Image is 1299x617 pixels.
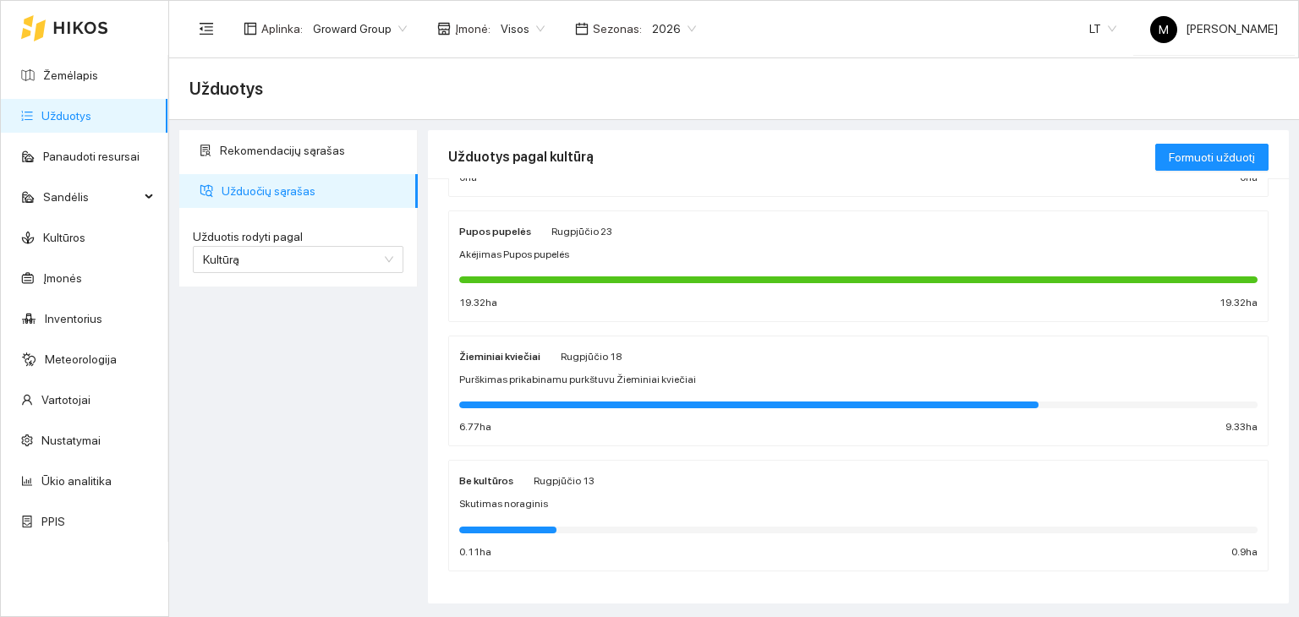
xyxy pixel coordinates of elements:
label: Užduotis rodyti pagal [193,228,403,246]
span: 0 ha [459,170,477,186]
a: Užduotys [41,109,91,123]
span: Rugpjūčio 13 [534,475,595,487]
a: Įmonės [43,271,82,285]
span: 2026 [652,16,696,41]
a: Kultūros [43,231,85,244]
a: Vartotojai [41,393,90,407]
span: 6.77 ha [459,419,491,435]
span: Formuoti užduotį [1169,148,1255,167]
span: Užduotys [189,75,263,102]
span: Skutimas noraginis [459,496,548,512]
span: layout [244,22,257,35]
span: Kultūrą [203,253,239,266]
span: Sandėlis [43,180,140,214]
span: M [1159,16,1169,43]
span: calendar [575,22,589,35]
span: 0 ha [1240,170,1258,186]
span: Sezonas : [593,19,642,38]
span: 0.11 ha [459,544,491,560]
strong: Be kultūros [459,475,513,487]
span: Akėjimas Pupos pupelės [459,247,569,263]
div: Užduotys pagal kultūrą [448,133,1155,181]
span: 19.32 ha [1220,295,1258,311]
span: Groward Group [313,16,407,41]
span: Purškimas prikabinamu purkštuvu Žieminiai kviečiai [459,372,696,388]
a: Žemėlapis [43,68,98,82]
strong: Žieminiai kviečiai [459,351,540,363]
span: [PERSON_NAME] [1150,22,1278,35]
span: shop [437,22,451,35]
a: Žieminiai kviečiaiRugpjūčio 18Purškimas prikabinamu purkštuvu Žieminiai kviečiai6.77ha9.33ha [448,336,1269,447]
button: menu-fold [189,12,223,46]
span: Rugpjūčio 18 [561,351,622,363]
span: Rekomendacijų sąrašas [220,134,404,167]
a: Nustatymai [41,434,101,447]
span: Visos [501,16,545,41]
span: 9.33 ha [1225,419,1258,435]
span: Užduočių sąrašas [222,174,404,208]
span: LT [1089,16,1116,41]
span: Rugpjūčio 23 [551,226,612,238]
strong: Pupos pupelės [459,226,531,238]
a: Pupos pupelėsRugpjūčio 23Akėjimas Pupos pupelės19.32ha19.32ha [448,210,1269,322]
a: PPIS [41,515,65,528]
a: Panaudoti resursai [43,150,140,163]
span: menu-fold [199,21,214,36]
span: 19.32 ha [459,295,497,311]
a: Inventorius [45,312,102,325]
a: Ūkio analitika [41,474,112,488]
span: 0.9 ha [1231,544,1258,560]
button: Formuoti užduotį [1155,144,1269,171]
span: Įmonė : [455,19,491,38]
a: Meteorologija [45,352,117,366]
span: Aplinka : [261,19,303,38]
a: Be kultūrosRugpjūčio 13Skutimas noraginis0.11ha0.9ha [448,460,1269,571]
span: solution [200,145,211,156]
